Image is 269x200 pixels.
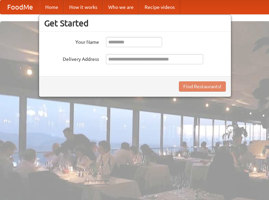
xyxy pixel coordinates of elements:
[0,0,40,14] a: FoodMe
[44,37,99,45] label: Your Name
[44,18,226,28] h3: Get Started
[64,0,103,14] a: How it works
[139,0,180,14] a: Recipe videos
[40,0,64,14] a: Home
[103,0,139,14] a: Who we are
[44,54,99,63] label: Delivery Address
[179,81,226,92] button: Find Restaurants!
